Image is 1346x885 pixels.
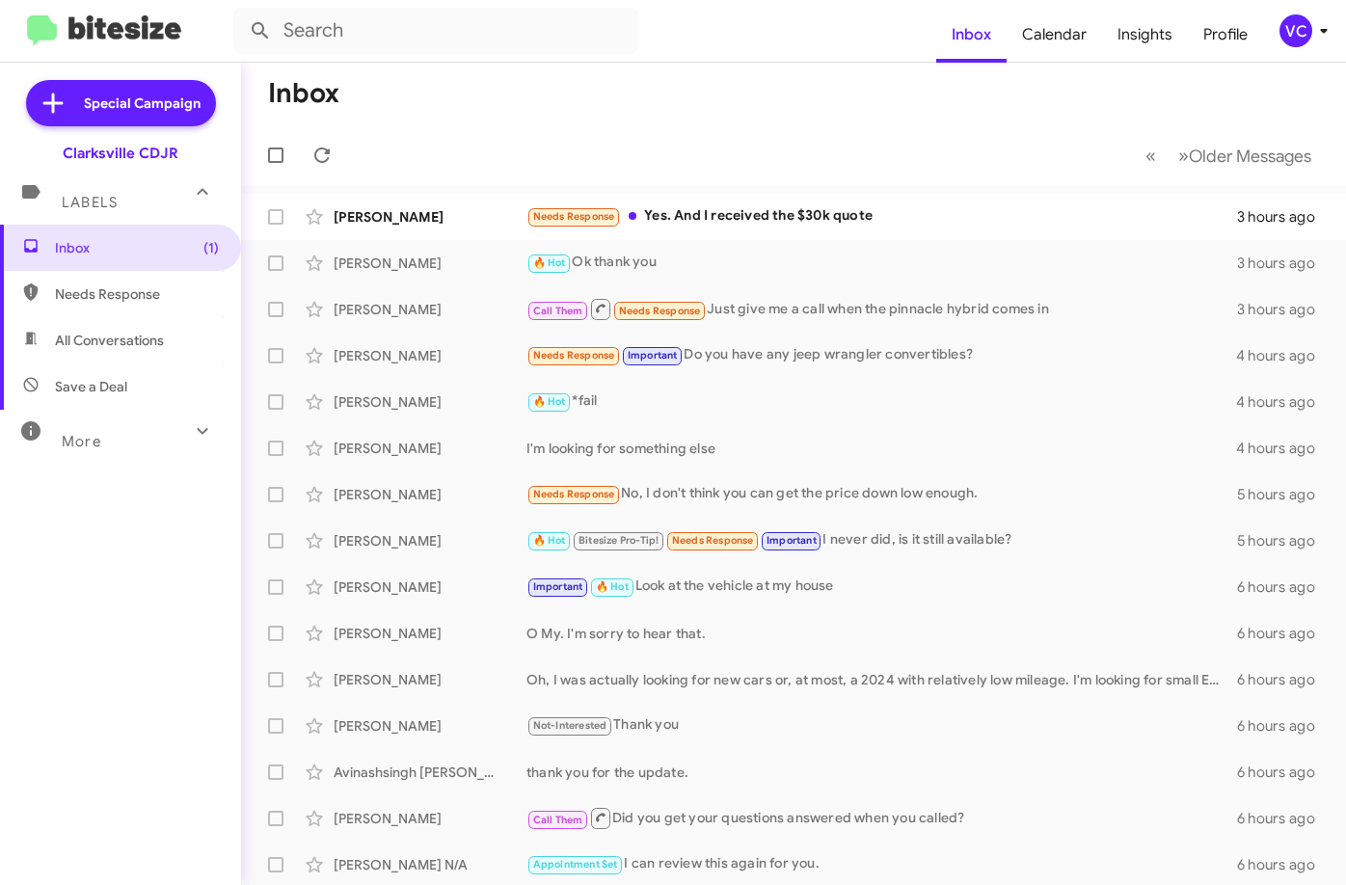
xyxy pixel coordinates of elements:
span: Needs Response [533,488,615,500]
div: 4 hours ago [1236,346,1331,365]
div: 5 hours ago [1237,485,1331,504]
span: 🔥 Hot [533,395,566,408]
a: Calendar [1007,7,1102,63]
a: Insights [1102,7,1188,63]
div: I never did, is it still available? [526,529,1237,551]
h1: Inbox [268,78,339,109]
div: 3 hours ago [1237,254,1331,273]
div: 3 hours ago [1237,207,1331,227]
span: All Conversations [55,331,164,350]
div: [PERSON_NAME] [334,392,526,412]
span: Special Campaign [84,94,201,113]
div: Oh, I was actually looking for new cars or, at most, a 2024 with relatively low mileage. I'm look... [526,670,1237,689]
span: 🔥 Hot [596,580,629,593]
div: 4 hours ago [1236,392,1331,412]
div: thank you for the update. [526,763,1237,782]
span: Call Them [533,305,583,317]
span: 🔥 Hot [533,256,566,269]
span: 🔥 Hot [533,534,566,547]
div: Thank you [526,714,1237,737]
span: Needs Response [55,284,219,304]
div: [PERSON_NAME] [334,254,526,273]
div: I can review this again for you. [526,853,1237,875]
div: 6 hours ago [1237,670,1331,689]
div: [PERSON_NAME] [334,670,526,689]
span: Call Them [533,814,583,826]
div: Do you have any jeep wrangler convertibles? [526,344,1236,366]
div: [PERSON_NAME] [334,716,526,736]
div: Yes. And I received the $30k quote [526,205,1237,228]
div: O My. I'm sorry to hear that. [526,624,1237,643]
div: *fail [526,390,1236,413]
div: Did you get your questions answered when you called? [526,806,1237,830]
div: [PERSON_NAME] [334,624,526,643]
div: [PERSON_NAME] [334,300,526,319]
div: 6 hours ago [1237,763,1331,782]
div: 3 hours ago [1237,300,1331,319]
span: Important [628,349,678,362]
span: Not-Interested [533,719,607,732]
div: [PERSON_NAME] [334,207,526,227]
span: Important [767,534,817,547]
button: Next [1167,136,1323,175]
span: More [62,433,101,450]
div: Avinashsingh [PERSON_NAME] [334,763,526,782]
div: [PERSON_NAME] [334,809,526,828]
span: Labels [62,194,118,211]
div: [PERSON_NAME] N/A [334,855,526,874]
div: [PERSON_NAME] [334,346,526,365]
div: 6 hours ago [1237,809,1331,828]
div: 6 hours ago [1237,577,1331,597]
div: [PERSON_NAME] [334,577,526,597]
span: Appointment Set [533,858,618,871]
span: Needs Response [672,534,754,547]
a: Special Campaign [26,80,216,126]
div: Look at the vehicle at my house [526,576,1237,598]
span: Needs Response [619,305,701,317]
span: (1) [203,238,219,257]
span: Needs Response [533,349,615,362]
div: 5 hours ago [1237,531,1331,550]
div: 4 hours ago [1236,439,1331,458]
span: Important [533,580,583,593]
div: VC [1279,14,1312,47]
div: Ok thank you [526,252,1237,274]
span: Bitesize Pro-Tip! [579,534,659,547]
input: Search [233,8,638,54]
div: 6 hours ago [1237,716,1331,736]
div: 6 hours ago [1237,855,1331,874]
div: Clarksville CDJR [63,144,178,163]
a: Inbox [936,7,1007,63]
span: Inbox [55,238,219,257]
a: Profile [1188,7,1263,63]
div: [PERSON_NAME] [334,485,526,504]
button: VC [1263,14,1325,47]
span: Needs Response [533,210,615,223]
span: » [1178,144,1189,168]
nav: Page navigation example [1135,136,1323,175]
div: [PERSON_NAME] [334,531,526,550]
div: Just give me a call when the pinnacle hybrid comes in [526,297,1237,321]
div: I'm looking for something else [526,439,1236,458]
span: « [1145,144,1156,168]
span: Save a Deal [55,377,127,396]
div: No, I don't think you can get the price down low enough. [526,483,1237,505]
span: Older Messages [1189,146,1311,167]
div: [PERSON_NAME] [334,439,526,458]
div: 6 hours ago [1237,624,1331,643]
button: Previous [1134,136,1168,175]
